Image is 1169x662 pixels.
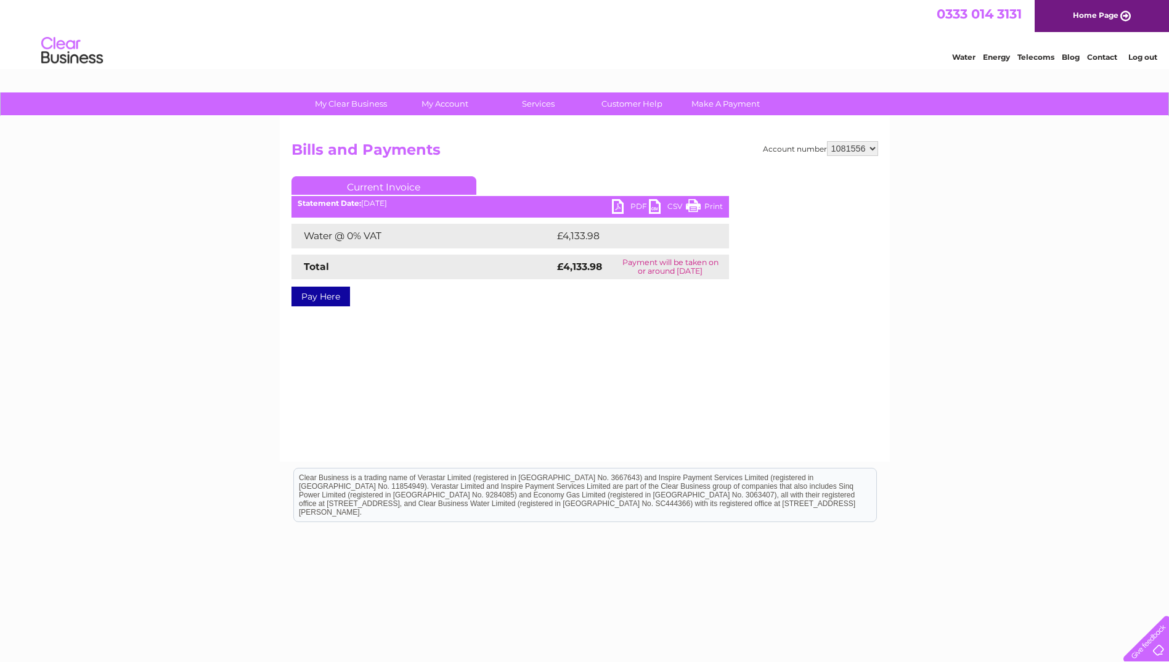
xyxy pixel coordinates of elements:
[557,261,602,272] strong: £4,133.98
[612,255,728,279] td: Payment will be taken on or around [DATE]
[952,52,976,62] a: Water
[291,287,350,306] a: Pay Here
[291,176,476,195] a: Current Invoice
[394,92,495,115] a: My Account
[649,199,686,217] a: CSV
[291,224,554,248] td: Water @ 0% VAT
[300,92,402,115] a: My Clear Business
[1017,52,1054,62] a: Telecoms
[304,261,329,272] strong: Total
[763,141,878,156] div: Account number
[487,92,589,115] a: Services
[291,199,729,208] div: [DATE]
[1128,52,1157,62] a: Log out
[1062,52,1080,62] a: Blog
[1087,52,1117,62] a: Contact
[675,92,776,115] a: Make A Payment
[294,7,876,60] div: Clear Business is a trading name of Verastar Limited (registered in [GEOGRAPHIC_DATA] No. 3667643...
[554,224,709,248] td: £4,133.98
[41,32,104,70] img: logo.png
[291,141,878,165] h2: Bills and Payments
[581,92,683,115] a: Customer Help
[298,198,361,208] b: Statement Date:
[612,199,649,217] a: PDF
[983,52,1010,62] a: Energy
[686,199,723,217] a: Print
[937,6,1022,22] a: 0333 014 3131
